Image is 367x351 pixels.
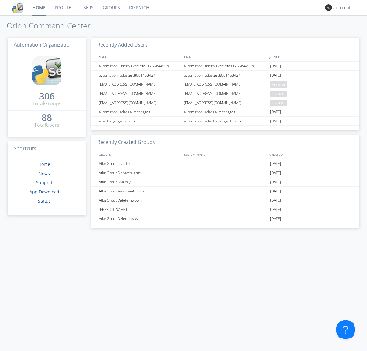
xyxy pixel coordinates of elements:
div: AtlasGroupDeletemwbwn [97,196,182,205]
iframe: Toggle Customer Support [336,320,355,339]
div: automation+atlas0003 [333,5,356,11]
a: AtlasGroupDispatchLarge[DATE] [91,168,359,177]
span: [DATE] [270,205,281,214]
span: [DATE] [270,71,281,80]
a: App Download [29,189,59,195]
h3: Recently Added Users [91,38,359,53]
div: AtlasGroupDeletelqwks [97,214,182,223]
div: AtlasGroupDispatchLarge [97,168,182,177]
a: News [39,170,50,176]
div: GROUPS [97,150,181,159]
span: [DATE] [270,214,281,223]
a: Home [38,161,50,167]
div: [EMAIL_ADDRESS][DOMAIN_NAME] [182,98,269,107]
span: [DATE] [270,177,281,187]
div: atlas+language+check [97,117,182,125]
div: AtlasGroupDMOnly [97,177,182,186]
div: [EMAIL_ADDRESS][DOMAIN_NAME] [182,80,269,89]
div: [EMAIL_ADDRESS][DOMAIN_NAME] [97,89,182,98]
div: 306 [39,93,55,99]
div: EMAIL [183,52,268,61]
a: automation+atlastest8661468437automation+atlastest8661468437[DATE] [91,71,359,80]
div: [PERSON_NAME] [97,205,182,214]
div: 88 [42,114,52,121]
a: 306 [39,93,55,100]
span: [DATE] [270,117,281,126]
a: AtlasGroupDeletelqwks[DATE] [91,214,359,223]
span: [DATE] [270,62,281,71]
div: JOINED [268,52,354,61]
div: automation+userbulkdelete+1755644996 [182,62,269,70]
div: [EMAIL_ADDRESS][DOMAIN_NAME] [97,98,182,107]
div: Total Users [34,121,59,129]
div: [EMAIL_ADDRESS][DOMAIN_NAME] [97,80,182,89]
div: automation+atlas+allmessages [97,107,182,116]
a: [EMAIL_ADDRESS][DOMAIN_NAME][EMAIL_ADDRESS][DOMAIN_NAME]pending [91,89,359,98]
div: automation+atlas+allmessages [182,107,269,116]
div: SYSTEM_NAME [183,150,268,159]
a: automation+userbulkdelete+1755644996automation+userbulkdelete+1755644996[DATE] [91,62,359,71]
div: automation+atlastest8661468437 [182,71,269,80]
a: Status [38,198,51,204]
span: [DATE] [270,107,281,117]
a: [EMAIL_ADDRESS][DOMAIN_NAME][EMAIL_ADDRESS][DOMAIN_NAME]pending [91,98,359,107]
a: automation+atlas+allmessagesautomation+atlas+allmessages[DATE] [91,107,359,117]
div: automation+atlastest8661468437 [97,71,182,80]
a: AtlasGroupMessageArchive[DATE] [91,187,359,196]
div: [EMAIL_ADDRESS][DOMAIN_NAME] [182,89,269,98]
img: cddb5a64eb264b2086981ab96f4c1ba7 [32,56,61,85]
span: Automation Organization [14,41,72,48]
img: 373638.png [325,4,332,11]
a: AtlasGroupLoadTest[DATE] [91,159,359,168]
span: pending [270,100,287,106]
div: automation+userbulkdelete+1755644996 [97,62,182,70]
div: automation+atlas+language+check [182,117,269,125]
span: [DATE] [270,168,281,177]
div: AtlasGroupLoadTest [97,159,182,168]
div: NAMES [97,52,181,61]
a: [EMAIL_ADDRESS][DOMAIN_NAME][EMAIL_ADDRESS][DOMAIN_NAME]pending [91,80,359,89]
a: atlas+language+checkautomation+atlas+language+check[DATE] [91,117,359,126]
span: pending [270,81,287,88]
a: AtlasGroupDeletemwbwn[DATE] [91,196,359,205]
span: [DATE] [270,159,281,168]
h3: Shortcuts [8,141,86,156]
a: [PERSON_NAME][DATE] [91,205,359,214]
div: Total Groups [32,100,61,107]
a: 88 [42,114,52,121]
div: CREATED [268,150,354,159]
span: [DATE] [270,196,281,205]
img: cddb5a64eb264b2086981ab96f4c1ba7 [12,2,23,13]
span: [DATE] [270,187,281,196]
span: pending [270,91,287,97]
a: Support [36,180,53,185]
div: AtlasGroupMessageArchive [97,187,182,196]
a: AtlasGroupDMOnly[DATE] [91,177,359,187]
h3: Recently Created Groups [91,135,359,150]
